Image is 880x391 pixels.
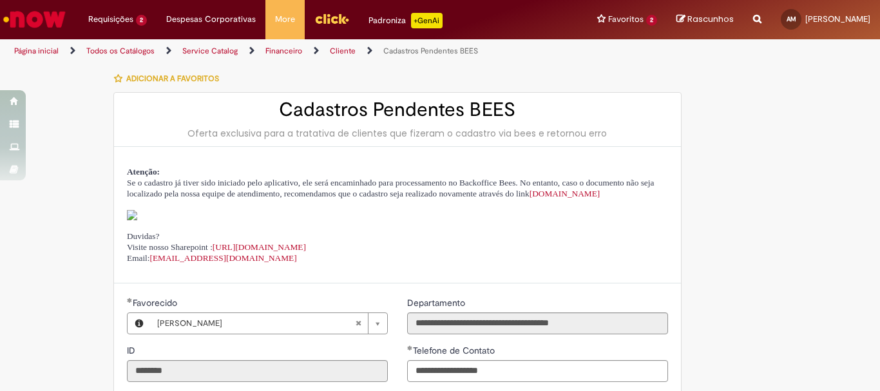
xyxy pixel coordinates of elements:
a: [URL][DOMAIN_NAME] [213,242,306,252]
span: More [275,13,295,26]
span: Favoritos [608,13,644,26]
span: Adicionar a Favoritos [126,73,219,84]
input: Telefone de Contato [407,360,668,382]
p: +GenAi [411,13,443,28]
a: Cadastros Pendentes BEES [383,46,478,56]
span: Obrigatório Preenchido [127,298,133,303]
span: Obrigatório Preenchido [407,345,413,350]
div: Padroniza [368,13,443,28]
img: ServiceNow [1,6,68,32]
span: Somente leitura - ID [127,345,138,356]
ul: Trilhas de página [10,39,577,63]
span: Duvidas? Visite nosso Sharepoint : [127,231,306,252]
label: Somente leitura - ID [127,344,138,357]
a: [PERSON_NAME]Limpar campo Favorecido [151,313,387,334]
img: sys_attachment.do [127,210,137,220]
img: click_logo_yellow_360x200.png [314,9,349,28]
span: Somente leitura - Departamento [407,297,468,309]
a: [EMAIL_ADDRESS][DOMAIN_NAME] [150,253,297,263]
a: [DOMAIN_NAME] [530,189,600,198]
label: Somente leitura - Departamento [407,296,468,309]
span: 2 [646,15,657,26]
a: Financeiro [265,46,302,56]
a: Cliente [330,46,356,56]
span: Telefone de Contato [413,345,497,356]
span: Se o cadastro já tiver sido iniciado pelo aplicativo, ele será encaminhado para processamento no ... [127,178,654,198]
a: Service Catalog [182,46,238,56]
a: Todos os Catálogos [86,46,155,56]
span: Rascunhos [687,13,734,25]
span: 2 [136,15,147,26]
h2: Cadastros Pendentes BEES [127,99,668,120]
div: Oferta exclusiva para a tratativa de clientes que fizeram o cadastro via bees e retornou erro [127,127,668,140]
input: ID [127,360,388,382]
span: [PERSON_NAME] [805,14,870,24]
span: Email: [127,253,297,263]
button: Adicionar a Favoritos [113,65,226,92]
span: [PERSON_NAME] [157,313,355,334]
span: Requisições [88,13,133,26]
a: Rascunhos [676,14,734,26]
span: Atenção: [127,167,160,176]
span: AM [787,15,796,23]
input: Departamento [407,312,668,334]
button: Favorecido, Visualizar este registro Alvarina Moreira De Morais [128,313,151,334]
a: Página inicial [14,46,59,56]
abbr: Limpar campo Favorecido [349,313,368,334]
span: Necessários - Favorecido [133,297,180,309]
span: Despesas Corporativas [166,13,256,26]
